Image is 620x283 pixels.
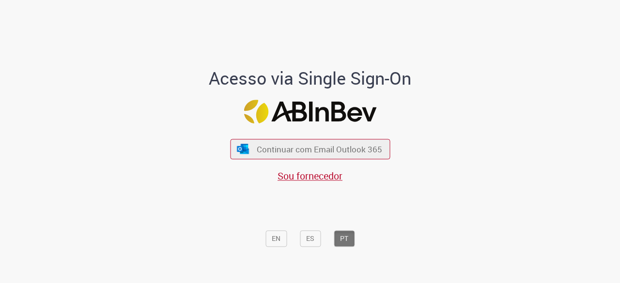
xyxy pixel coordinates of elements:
[176,69,445,89] h1: Acesso via Single Sign-On
[334,231,355,247] button: PT
[244,100,376,123] img: Logo ABInBev
[257,144,382,155] span: Continuar com Email Outlook 365
[300,231,321,247] button: ES
[265,231,287,247] button: EN
[278,169,342,182] a: Sou fornecedor
[236,144,250,154] img: ícone Azure/Microsoft 360
[230,139,390,159] button: ícone Azure/Microsoft 360 Continuar com Email Outlook 365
